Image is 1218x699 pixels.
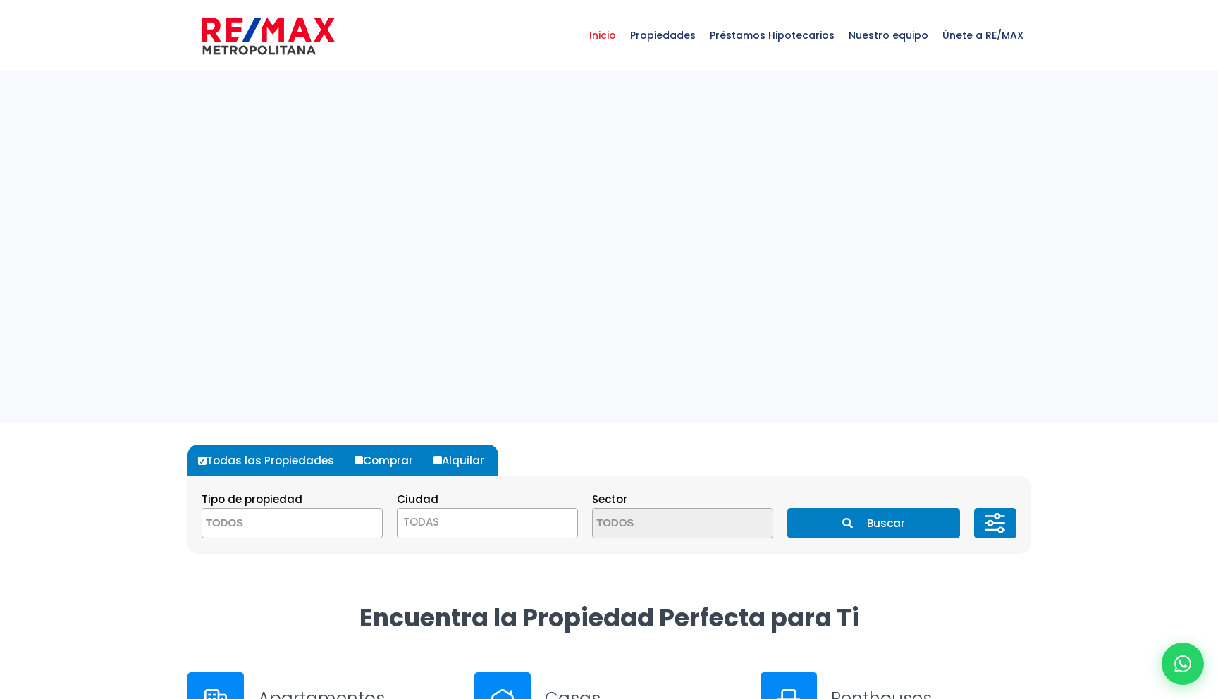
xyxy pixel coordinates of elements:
[202,15,335,57] img: remax-metropolitana-logo
[787,508,959,538] button: Buscar
[359,600,859,635] strong: Encuentra la Propiedad Perfecta para Ti
[403,514,439,529] span: TODAS
[202,509,339,539] textarea: Search
[355,456,363,464] input: Comprar
[703,14,842,56] span: Préstamos Hipotecarios
[623,14,703,56] span: Propiedades
[433,456,442,464] input: Alquilar
[397,508,578,538] span: TODAS
[195,445,348,476] label: Todas las Propiedades
[842,14,935,56] span: Nuestro equipo
[351,445,427,476] label: Comprar
[397,492,438,507] span: Ciudad
[582,14,623,56] span: Inicio
[198,457,207,465] input: Todas las Propiedades
[430,445,498,476] label: Alquilar
[593,509,730,539] textarea: Search
[398,512,577,532] span: TODAS
[592,492,627,507] span: Sector
[935,14,1031,56] span: Únete a RE/MAX
[202,492,302,507] span: Tipo de propiedad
